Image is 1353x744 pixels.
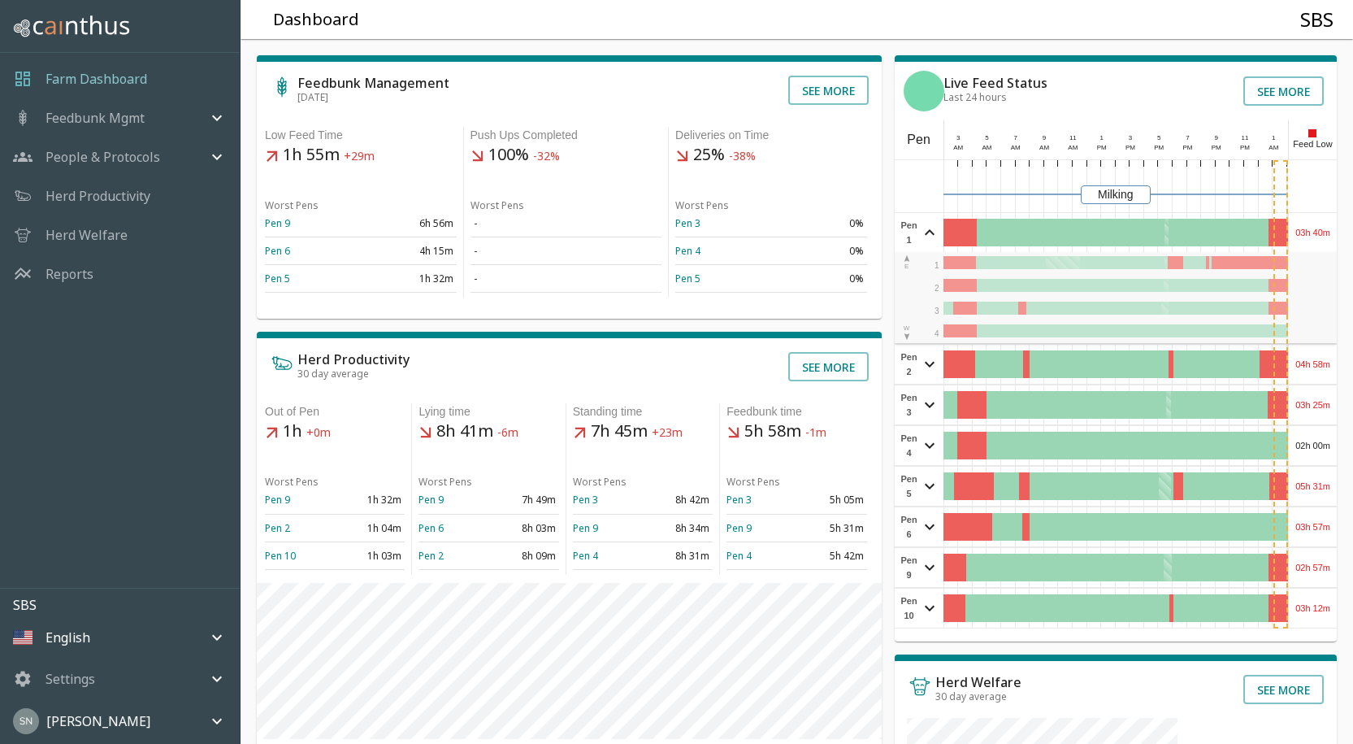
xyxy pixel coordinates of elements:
p: English [46,628,90,647]
a: Pen 10 [265,549,296,563]
span: Worst Pens [573,475,627,489]
div: 3 [951,133,965,143]
td: - [471,265,662,293]
h6: Herd Productivity [297,353,410,366]
div: Lying time [418,403,558,420]
span: 2 [935,284,939,293]
span: AM [1268,144,1278,151]
td: 1h 32m [335,486,405,514]
p: SBS [13,595,240,615]
span: Pen 1 [899,218,920,247]
td: 5h 42m [796,542,866,569]
span: PM [1240,144,1250,151]
td: 8h 03m [489,514,559,542]
div: Deliveries on Time [675,127,867,144]
div: E [903,254,911,272]
span: Worst Pens [471,198,524,212]
a: Pen 9 [418,493,444,507]
span: 30 day average [935,690,1007,703]
a: Pen 9 [573,521,598,535]
td: 7h 49m [489,486,559,514]
h4: SBS [1300,7,1333,32]
span: AM [1011,144,1021,151]
span: Pen 6 [899,512,920,542]
span: 3 [935,307,939,315]
span: Worst Pens [265,475,319,489]
span: +0m [306,425,331,441]
a: Pen 3 [726,493,752,507]
span: -1m [805,425,826,441]
span: Worst Pens [726,475,780,489]
td: 4h 15m [361,237,457,265]
h5: 25% [675,144,867,167]
span: Pen 2 [899,350,920,379]
a: Pen 9 [726,521,752,535]
td: 0% [771,265,867,293]
p: People & Protocols [46,147,160,167]
div: 11 [1238,133,1252,143]
p: Settings [46,669,95,689]
button: See more [788,76,869,105]
div: 03h 12m [1289,589,1337,628]
div: W [903,324,911,342]
div: 04h 58m [1289,345,1337,384]
span: PM [1125,144,1135,151]
span: [DATE] [297,90,328,104]
button: See more [1243,675,1324,704]
h5: 100% [471,144,662,167]
a: Pen 5 [265,272,290,285]
a: Pen 5 [675,272,700,285]
div: 7 [1181,133,1195,143]
div: 11 [1066,133,1081,143]
a: Pen 9 [265,216,290,230]
td: 8h 34m [643,514,713,542]
span: +23m [652,425,683,441]
div: 9 [1037,133,1052,143]
div: Out of Pen [265,403,405,420]
span: +29m [344,149,375,164]
a: Pen 4 [573,549,598,563]
td: 8h 42m [643,486,713,514]
span: 1 [935,261,939,270]
td: 8h 31m [643,542,713,569]
h6: Live Feed Status [943,76,1047,89]
a: Pen 3 [675,216,700,230]
span: PM [1212,144,1221,151]
td: 1h 03m [335,542,405,569]
span: PM [1182,144,1192,151]
div: 02h 00m [1289,426,1337,465]
a: Pen 2 [418,549,444,563]
span: Pen 5 [899,472,920,501]
h5: 5h 58m [726,420,866,443]
h5: 8h 41m [418,420,558,443]
p: Herd Productivity [46,186,150,206]
div: 03h 57m [1289,507,1337,546]
button: See more [788,352,869,381]
a: Pen 4 [726,549,752,563]
div: Pen [895,120,943,159]
h5: 1h [265,420,405,443]
a: Farm Dashboard [46,69,147,89]
div: 7 [1008,133,1023,143]
span: -32% [533,149,560,164]
div: 9 [1209,133,1224,143]
div: Milking [1081,185,1151,204]
span: Worst Pens [418,475,472,489]
span: Pen 10 [899,594,920,623]
span: Worst Pens [675,198,729,212]
div: 02h 57m [1289,548,1337,587]
span: Last 24 hours [943,90,1007,104]
a: Pen 3 [573,493,598,507]
td: 6h 56m [361,210,457,237]
p: Feedbunk Mgmt [46,108,145,128]
a: Pen 2 [265,521,290,535]
span: Pen 4 [899,431,920,460]
a: Pen 6 [418,521,444,535]
div: 5 [980,133,995,143]
td: 5h 05m [796,486,866,514]
td: 0% [771,210,867,237]
div: 1 [1267,133,1281,143]
span: Pen 3 [899,390,920,420]
div: 3 [1123,133,1138,143]
p: Herd Welfare [46,225,128,245]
